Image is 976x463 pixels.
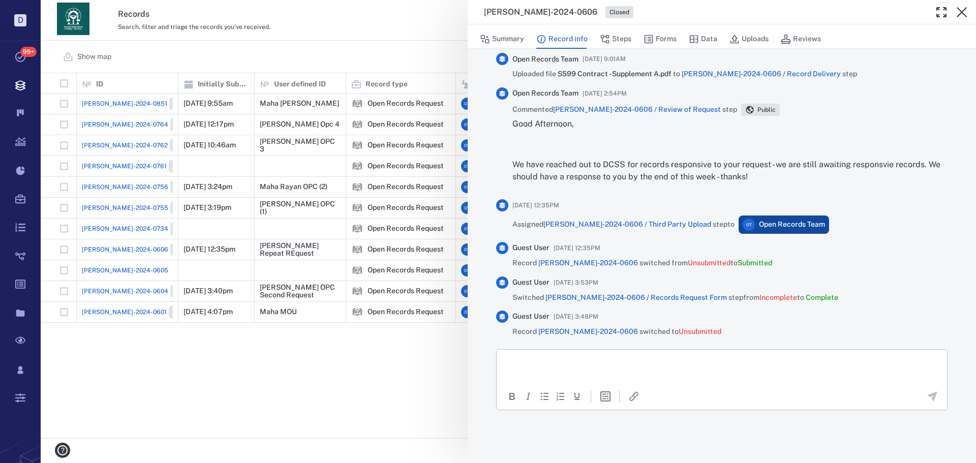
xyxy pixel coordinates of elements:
span: Complete [806,293,838,301]
span: Guest User [512,312,550,322]
button: Bold [506,390,518,403]
span: 99+ [20,47,37,57]
h3: [PERSON_NAME]-2024-0606 [484,6,597,18]
span: Uploaded file to step [512,69,857,79]
button: Insert/edit link [628,390,640,403]
span: Open Records Team [759,220,825,230]
button: Reviews [781,29,821,49]
span: Guest User [512,243,550,253]
button: Toggle Fullscreen [931,2,952,22]
button: Record info [536,29,588,49]
span: Unsubmitted [688,259,730,267]
span: Open Records Team [512,88,578,99]
div: Bullet list [538,390,551,403]
span: Open Records Team [512,54,578,65]
button: Steps [600,29,631,49]
span: Closed [607,8,631,17]
span: Switched step from to [512,293,838,303]
span: [DATE] 9:01AM [583,53,626,65]
a: [PERSON_NAME]-2024-0606 / Review of Request [553,105,721,113]
a: [PERSON_NAME]-2024-0606 [538,259,638,267]
span: [DATE] 12:35PM [554,242,600,254]
span: Record switched from to [512,258,772,268]
button: Send the comment [926,390,938,403]
button: Summary [480,29,524,49]
span: S599 Contract - Supplement A.pdf [558,70,673,78]
span: Help [23,7,44,16]
button: Uploads [729,29,769,49]
span: [DATE] 2:54PM [583,87,627,100]
span: Commented step [512,105,737,115]
button: Italic [522,390,534,403]
div: Numbered list [555,390,567,403]
span: Record switched to [512,327,721,337]
p: Good Afternoon, [512,118,948,130]
div: O T [743,219,755,231]
span: [DATE] 3:53PM [554,276,598,289]
a: [PERSON_NAME]-2024-0606 / Third Party Upload [543,220,711,228]
span: Incomplete [759,293,797,301]
span: [DATE] 3:48PM [554,311,598,323]
button: Data [689,29,717,49]
span: [DATE] 12:35PM [512,199,559,211]
span: Public [755,106,778,114]
span: Unsubmitted [679,327,721,335]
button: Insert template [599,390,612,403]
p: We have reached out to DCSS for records responsive to your request - we are still awaiting respon... [512,159,948,183]
span: Submitted [738,259,772,267]
button: Close [952,2,972,22]
span: Assigned step to [512,220,735,230]
a: [PERSON_NAME]-2024-0606 [538,327,638,335]
span: Guest User [512,277,550,288]
a: [PERSON_NAME]-2024-0606 / Record Delivery [682,70,841,78]
iframe: Rich Text Area [497,350,947,382]
button: Forms [644,29,677,49]
a: [PERSON_NAME]-2024-0606 / Records Request Form [545,293,727,301]
p: D [14,14,26,26]
button: Underline [571,390,583,403]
